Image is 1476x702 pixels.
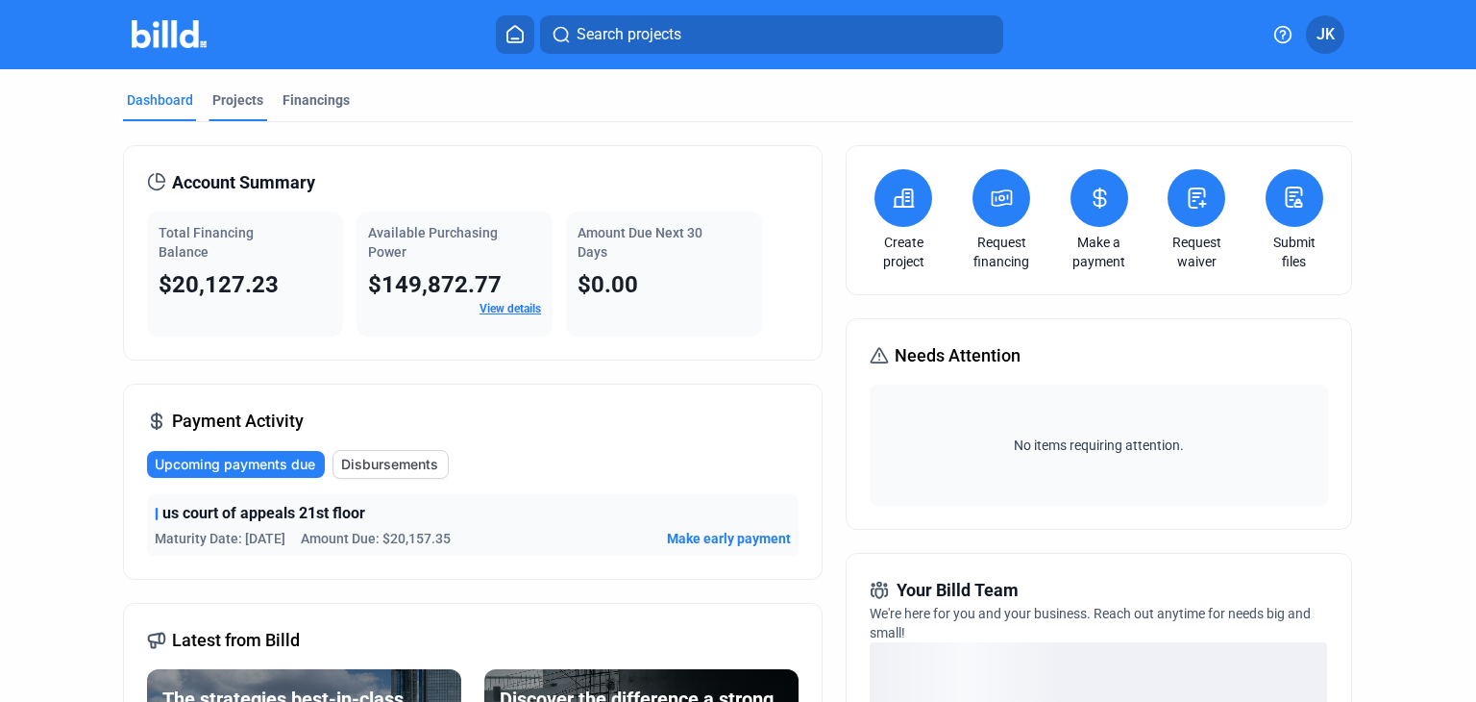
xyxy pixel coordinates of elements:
[1306,15,1344,54] button: JK
[1316,23,1335,46] span: JK
[212,90,263,110] div: Projects
[172,169,315,196] span: Account Summary
[540,15,1003,54] button: Search projects
[159,271,279,298] span: $20,127.23
[480,302,541,315] a: View details
[877,436,1319,455] span: No items requiring attention.
[1261,233,1328,271] a: Submit files
[368,225,498,260] span: Available Purchasing Power
[578,271,638,298] span: $0.00
[870,606,1311,640] span: We're here for you and your business. Reach out anytime for needs big and small!
[155,529,285,548] span: Maturity Date: [DATE]
[667,529,791,548] button: Make early payment
[172,627,300,654] span: Latest from Billd
[895,342,1021,369] span: Needs Attention
[132,20,208,48] img: Billd Company Logo
[147,451,325,478] button: Upcoming payments due
[301,529,451,548] span: Amount Due: $20,157.35
[159,225,254,260] span: Total Financing Balance
[897,577,1019,604] span: Your Billd Team
[341,455,438,474] span: Disbursements
[283,90,350,110] div: Financings
[368,271,502,298] span: $149,872.77
[155,455,315,474] span: Upcoming payments due
[172,408,304,435] span: Payment Activity
[332,450,449,479] button: Disbursements
[1066,233,1133,271] a: Make a payment
[968,233,1035,271] a: Request financing
[1163,233,1230,271] a: Request waiver
[577,23,681,46] span: Search projects
[127,90,193,110] div: Dashboard
[578,225,702,260] span: Amount Due Next 30 Days
[870,233,937,271] a: Create project
[162,502,365,525] span: us court of appeals 21st floor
